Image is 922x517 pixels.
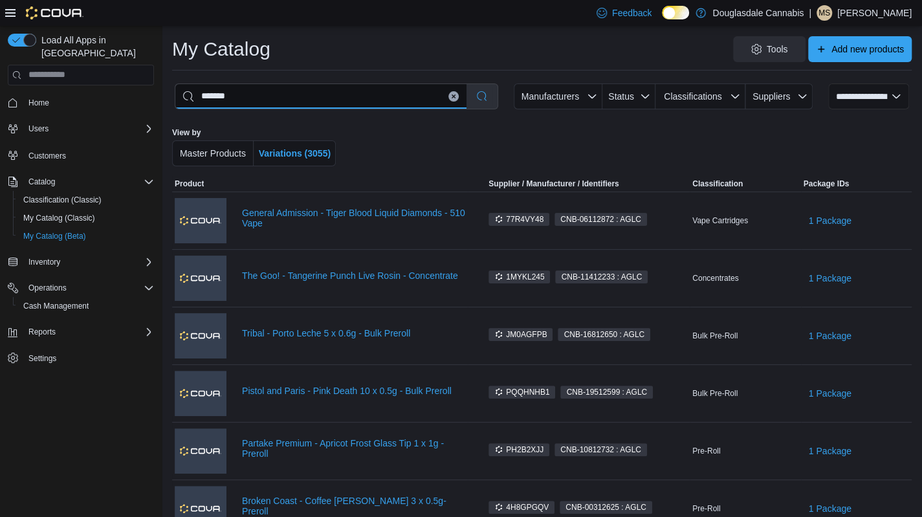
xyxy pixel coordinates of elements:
div: Pre-Roll [690,501,800,516]
button: Customers [3,146,159,164]
span: Catalog [28,177,55,187]
span: CNB-00312625 : AGLC [560,501,652,514]
span: Users [28,124,49,134]
span: 4H8GPGQV [494,501,549,513]
span: Operations [23,280,154,296]
span: CNB-11412233 : AGLC [561,271,642,283]
div: Supplier / Manufacturer / Identifiers [488,179,619,189]
span: JM0AGFPB [488,328,553,341]
a: Home [23,95,54,111]
a: Partake Premium - Apricot Frost Glass Tip 1 x 1g - Preroll [242,438,465,459]
span: CNB-16812650 : AGLC [558,328,650,341]
span: Classification (Classic) [18,192,154,208]
span: 1 Package [809,329,851,342]
div: Vape Cartridges [690,213,800,228]
span: Manufacturers [521,91,579,102]
span: 1 Package [809,445,851,457]
button: 1 Package [804,208,857,234]
span: Cash Management [18,298,154,314]
span: CNB-19512599 : AGLC [566,386,647,398]
span: Master Products [180,148,246,159]
button: Tools [733,36,806,62]
span: Customers [28,151,66,161]
span: 77R4VY48 [488,213,549,226]
span: 1 Package [809,502,851,515]
button: My Catalog (Classic) [13,209,159,227]
span: CNB-19512599 : AGLC [560,386,653,399]
span: CNB-06112872 : AGLC [560,214,641,225]
span: Status [608,91,634,102]
button: Master Products [172,140,254,166]
span: Tools [767,43,788,56]
span: Reports [23,324,154,340]
span: Classifications [664,91,721,102]
span: Reports [28,327,56,337]
span: Inventory [28,257,60,267]
span: 1 Package [809,214,851,227]
div: Bulk Pre-Roll [690,328,800,344]
button: Suppliers [745,83,813,109]
img: Pistol and Paris - Pink Death 10 x 0.5g - Bulk Preroll [175,371,226,416]
img: The Goo! - Tangerine Punch Live Rosin - Concentrate [175,256,226,301]
span: Catalog [23,174,154,190]
button: Cash Management [13,297,159,315]
span: Operations [28,283,67,293]
button: Users [3,120,159,138]
a: Pistol and Paris - Pink Death 10 x 0.5g - Bulk Preroll [242,386,465,396]
p: | [809,5,811,21]
a: Cash Management [18,298,94,314]
button: Manufacturers [514,83,602,109]
a: Broken Coast - Coffee [PERSON_NAME] 3 x 0.5g- Preroll [242,496,465,516]
span: Add new products [831,43,904,56]
span: PQQHNHB1 [488,386,555,399]
span: Users [23,121,154,137]
p: [PERSON_NAME] [837,5,912,21]
a: Tribal - Porto Leche 5 x 0.6g - Bulk Preroll [242,328,465,338]
span: JM0AGFPB [494,329,547,340]
button: Users [23,121,54,137]
span: Product [175,179,204,189]
button: 1 Package [804,265,857,291]
button: Clear input [448,91,459,102]
button: Variations (3055) [254,140,336,166]
label: View by [172,127,201,138]
span: CNB-06112872 : AGLC [554,213,647,226]
div: Concentrates [690,270,800,286]
button: Home [3,93,159,112]
a: My Catalog (Beta) [18,228,91,244]
button: 1 Package [804,380,857,406]
span: Feedback [612,6,652,19]
span: 1 Package [809,272,851,285]
img: Tribal - Porto Leche 5 x 0.6g - Bulk Preroll [175,313,226,358]
span: Settings [23,350,154,366]
input: Dark Mode [662,6,689,19]
button: Catalog [23,174,60,190]
span: PH2B2XJJ [488,443,549,456]
span: Settings [28,353,56,364]
span: Home [23,94,154,111]
span: Inventory [23,254,154,270]
img: General Admission - Tiger Blood Liquid Diamonds - 510 Vape [175,198,226,243]
nav: Complex example [8,88,154,401]
span: Home [28,98,49,108]
button: Operations [23,280,72,296]
button: My Catalog (Beta) [13,227,159,245]
a: Settings [23,351,61,366]
button: Operations [3,279,159,297]
a: General Admission - Tiger Blood Liquid Diamonds - 510 Vape [242,208,465,228]
button: Reports [23,324,61,340]
span: My Catalog (Beta) [18,228,154,244]
span: My Catalog (Classic) [18,210,154,226]
button: 1 Package [804,323,857,349]
button: Classification (Classic) [13,191,159,209]
span: PH2B2XJJ [494,444,543,456]
a: Classification (Classic) [18,192,107,208]
button: Status [602,83,656,109]
button: Classifications [655,83,745,109]
span: CNB-16812650 : AGLC [564,329,644,340]
button: 1 Package [804,438,857,464]
h1: My Catalog [172,36,270,62]
span: My Catalog (Beta) [23,231,86,241]
span: CNB-10812732 : AGLC [554,443,647,456]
